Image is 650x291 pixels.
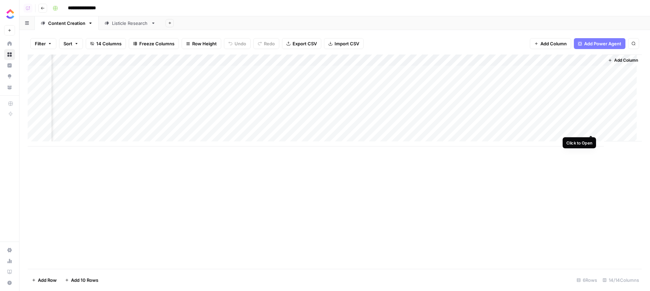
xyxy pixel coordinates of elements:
[86,38,126,49] button: 14 Columns
[28,275,61,286] button: Add Row
[139,40,174,47] span: Freeze Columns
[4,8,16,20] img: ClickUp Logo
[4,49,15,60] a: Browse
[4,60,15,71] a: Insights
[4,5,15,22] button: Workspace: ClickUp
[264,40,275,47] span: Redo
[540,40,567,47] span: Add Column
[61,275,102,286] button: Add 10 Rows
[129,38,179,49] button: Freeze Columns
[96,40,122,47] span: 14 Columns
[235,40,246,47] span: Undo
[584,40,621,47] span: Add Power Agent
[324,38,364,49] button: Import CSV
[4,277,15,288] button: Help + Support
[59,38,83,49] button: Sort
[224,38,251,49] button: Undo
[530,38,571,49] button: Add Column
[253,38,279,49] button: Redo
[605,56,641,65] button: Add Column
[335,40,359,47] span: Import CSV
[600,275,642,286] div: 14/14 Columns
[566,140,592,146] div: Click to Open
[35,40,46,47] span: Filter
[63,40,72,47] span: Sort
[4,256,15,266] a: Usage
[282,38,321,49] button: Export CSV
[35,16,99,30] a: Content Creation
[71,277,98,284] span: Add 10 Rows
[192,40,217,47] span: Row Height
[614,57,638,63] span: Add Column
[112,20,148,27] div: Listicle Research
[182,38,221,49] button: Row Height
[48,20,85,27] div: Content Creation
[4,38,15,49] a: Home
[4,245,15,256] a: Settings
[4,82,15,93] a: Your Data
[574,38,625,49] button: Add Power Agent
[99,16,161,30] a: Listicle Research
[293,40,317,47] span: Export CSV
[4,71,15,82] a: Opportunities
[38,277,57,284] span: Add Row
[574,275,600,286] div: 6 Rows
[30,38,56,49] button: Filter
[4,266,15,277] a: Learning Hub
